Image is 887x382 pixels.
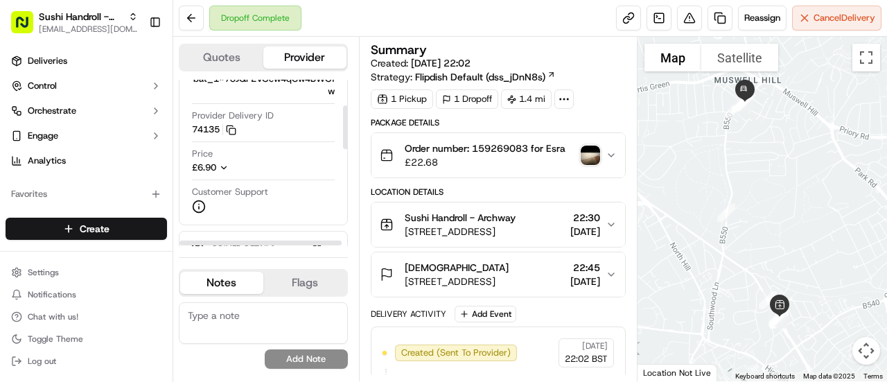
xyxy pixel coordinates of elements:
button: Sushi Handroll - Archway[STREET_ADDRESS]22:30[DATE] [371,202,625,247]
button: Settings [6,263,167,282]
span: Price [192,148,213,160]
span: Chat with us! [28,311,78,322]
button: Notes [180,272,263,294]
span: Created: [371,56,471,70]
span: 22:30 [570,211,600,225]
button: Chat with us! [6,307,167,327]
div: Location Details [371,186,626,198]
span: Reassign [744,12,780,24]
span: [DATE] 22:02 [411,57,471,69]
span: [DATE] [582,340,608,351]
button: Notifications [6,285,167,304]
p: Welcome 👋 [14,55,252,78]
div: We're available if you need us! [62,146,191,157]
span: Sushi Handroll - Archway [405,211,516,225]
div: 2 [765,305,794,334]
div: 7 [712,198,741,227]
button: Toggle Theme [6,329,167,349]
span: [DEMOGRAPHIC_DATA] [405,261,509,275]
img: 1736555255976-a54dd68f-1ca7-489b-9aae-adbdc363a1c4 [28,216,39,227]
button: Toggle fullscreen view [852,44,880,71]
div: Start new chat [62,132,227,146]
span: Customer Support [192,186,268,198]
button: Add Event [455,306,516,322]
img: 1736555255976-a54dd68f-1ca7-489b-9aae-adbdc363a1c4 [14,132,39,157]
h3: Summary [371,44,427,56]
div: 9 [729,88,758,117]
button: Show street map [644,44,701,71]
img: Jandy Espique [14,202,36,224]
span: £22.68 [405,155,565,169]
div: 3 [764,305,793,334]
div: 4 [764,304,793,333]
a: Flipdish Default (dss_jDnN8s) [415,70,556,84]
span: [DATE] [570,275,600,288]
button: Show satellite imagery [701,44,778,71]
span: 22:45 [570,261,600,275]
div: Location Not Live [638,364,717,381]
span: [PERSON_NAME] [43,215,112,226]
button: Quotes [180,46,263,69]
div: Delivery Activity [371,309,446,320]
div: Strategy: [371,70,556,84]
span: 22:02 BST [565,353,608,365]
button: 74135 [192,123,236,136]
span: [DATE] [570,225,600,238]
button: Sushi Handroll - Archway [39,10,123,24]
a: Open this area in Google Maps (opens a new window) [641,363,687,381]
button: Map camera controls [852,337,880,365]
div: 1 Pickup [371,89,433,109]
span: Created (Sent To Provider) [401,347,511,359]
a: Terms (opens in new tab) [863,372,883,380]
span: Flipdish Default (dss_jDnN8s) [415,70,545,84]
span: Orchestrate [28,105,76,117]
div: 6 [753,286,782,315]
button: Engage [6,125,167,147]
span: Map data ©2025 [803,372,855,380]
a: Powered byPylon [98,279,168,290]
button: Create [6,218,167,240]
div: 1 Dropoff [436,89,498,109]
button: Driver Details [191,237,336,260]
span: Provider Delivery ID [192,110,274,122]
button: Control [6,75,167,97]
span: Log out [28,356,56,367]
span: Pylon [138,279,168,290]
button: Reassign [738,6,787,31]
span: [STREET_ADDRESS] [405,225,516,238]
div: Package Details [371,117,626,128]
img: 1755196953914-cd9d9cba-b7f7-46ee-b6f5-75ff69acacf5 [29,132,54,157]
span: bat_1X7SJQF2VGew4qCw4BWGfw [192,73,335,98]
span: [STREET_ADDRESS] [405,275,509,288]
span: Notifications [28,289,76,300]
img: photo_proof_of_delivery image [581,146,600,165]
button: [DEMOGRAPHIC_DATA][STREET_ADDRESS]22:45[DATE] [371,252,625,297]
button: Keyboard shortcuts [735,372,795,381]
img: Google [641,363,687,381]
span: • [115,252,120,263]
img: Nash [14,14,42,42]
span: [PERSON_NAME] [43,252,112,263]
span: Engage [28,130,58,142]
button: [EMAIL_ADDRESS][DOMAIN_NAME] [39,24,138,35]
span: Control [28,80,57,92]
span: Cancel Delivery [814,12,875,24]
button: Provider [263,46,346,69]
button: See all [215,177,252,194]
a: Analytics [6,150,167,172]
div: Favorites [6,183,167,205]
img: Masood Aslam [14,239,36,261]
button: CancelDelivery [792,6,881,31]
div: 5 [763,303,792,332]
button: Start new chat [236,137,252,153]
button: Orchestrate [6,100,167,122]
button: Log out [6,351,167,371]
span: [DATE] [123,215,151,226]
button: £6.90 [192,162,314,174]
button: Flags [263,272,346,294]
span: Settings [28,267,59,278]
input: Got a question? Start typing here... [36,89,249,104]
